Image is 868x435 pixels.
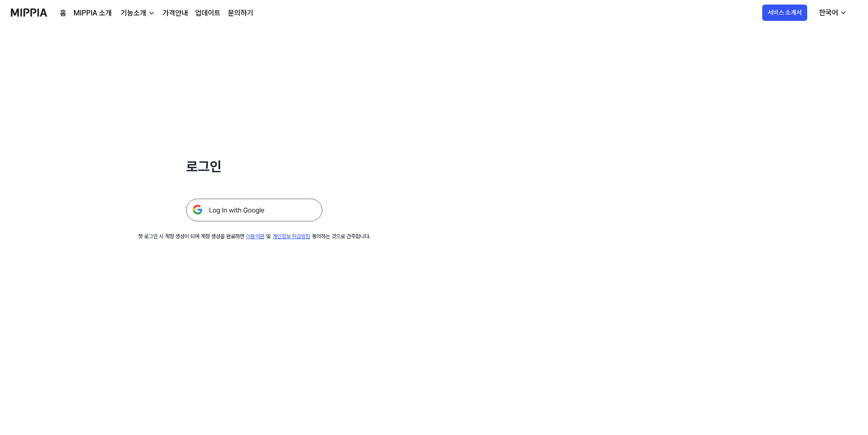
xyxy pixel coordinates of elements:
button: 서비스 소개서 [762,5,807,21]
a: 홈 [60,8,66,19]
a: MIPPIA 소개 [74,8,112,19]
div: 기능소개 [119,8,148,19]
a: 업데이트 [195,8,221,19]
a: 문의하기 [228,8,253,19]
img: 구글 로그인 버튼 [186,199,322,221]
div: 첫 로그인 시 계정 생성이 되며 계정 생성을 완료하면 및 동의하는 것으로 간주합니다. [138,232,370,240]
button: 한국어 [812,4,853,22]
img: down [148,10,155,17]
a: 이용약관 [246,233,264,240]
a: 가격안내 [163,8,188,19]
h1: 로그인 [186,156,322,177]
a: 개인정보 취급방침 [272,233,310,240]
div: 한국어 [817,7,840,18]
button: 기능소개 [119,8,155,19]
